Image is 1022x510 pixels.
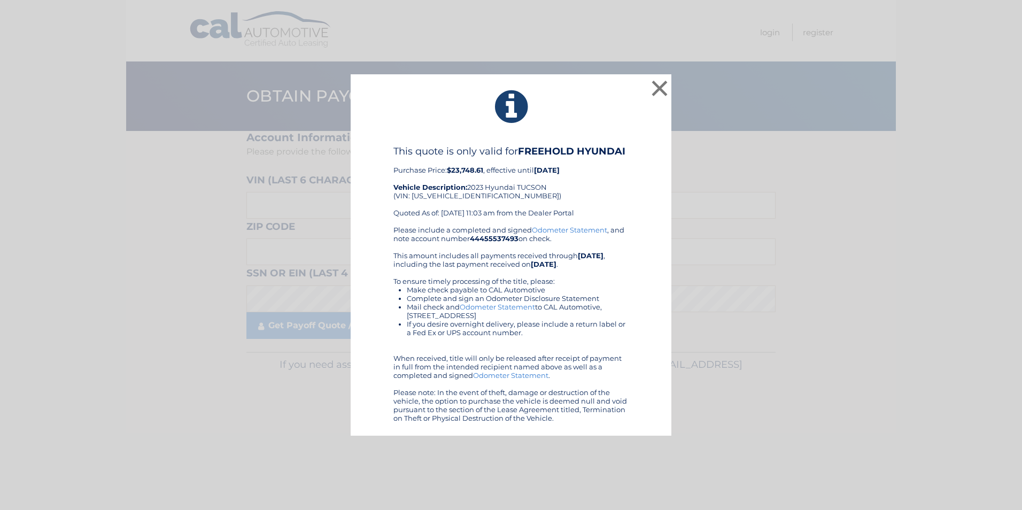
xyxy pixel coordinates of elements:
b: $23,748.61 [447,166,483,174]
a: Odometer Statement [473,371,548,380]
a: Odometer Statement [460,303,535,311]
a: Odometer Statement [532,226,607,234]
div: Please include a completed and signed , and note account number on check. This amount includes al... [393,226,629,422]
div: Purchase Price: , effective until 2023 Hyundai TUCSON (VIN: [US_VEHICLE_IDENTIFICATION_NUMBER]) Q... [393,145,629,226]
li: If you desire overnight delivery, please include a return label or a Fed Ex or UPS account number. [407,320,629,337]
b: [DATE] [578,251,603,260]
b: [DATE] [534,166,560,174]
strong: Vehicle Description: [393,183,467,191]
li: Complete and sign an Odometer Disclosure Statement [407,294,629,303]
b: FREEHOLD HYUNDAI [518,145,625,157]
button: × [649,78,670,99]
b: [DATE] [531,260,556,268]
li: Make check payable to CAL Automotive [407,285,629,294]
h4: This quote is only valid for [393,145,629,157]
li: Mail check and to CAL Automotive, [STREET_ADDRESS] [407,303,629,320]
b: 44455537493 [470,234,518,243]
